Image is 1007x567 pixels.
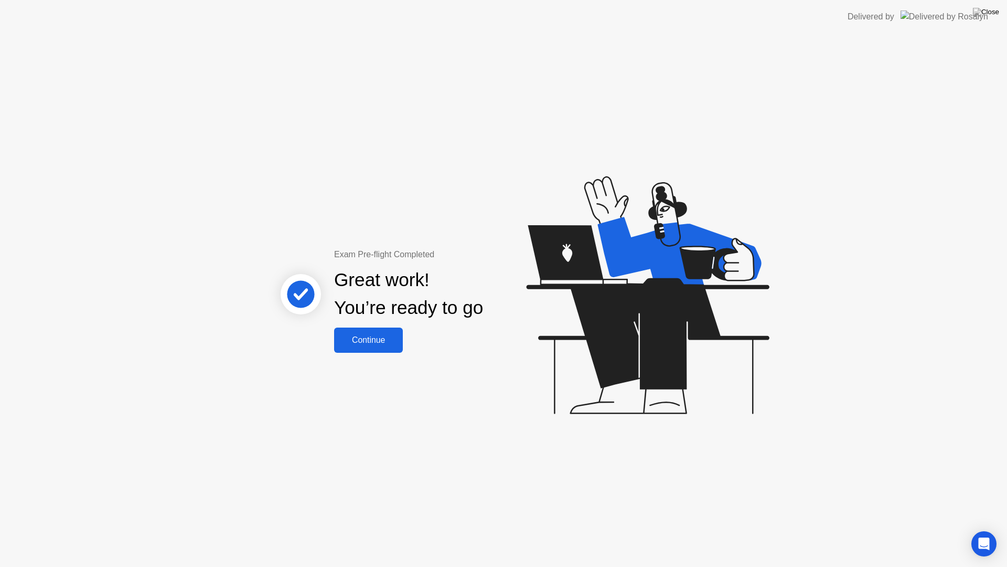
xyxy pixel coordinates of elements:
img: Delivered by Rosalyn [901,10,988,23]
button: Continue [334,328,403,353]
div: Continue [337,335,400,345]
div: Great work! You’re ready to go [334,266,483,322]
div: Delivered by [848,10,894,23]
div: Exam Pre-flight Completed [334,248,551,261]
img: Close [973,8,999,16]
div: Open Intercom Messenger [971,531,997,556]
